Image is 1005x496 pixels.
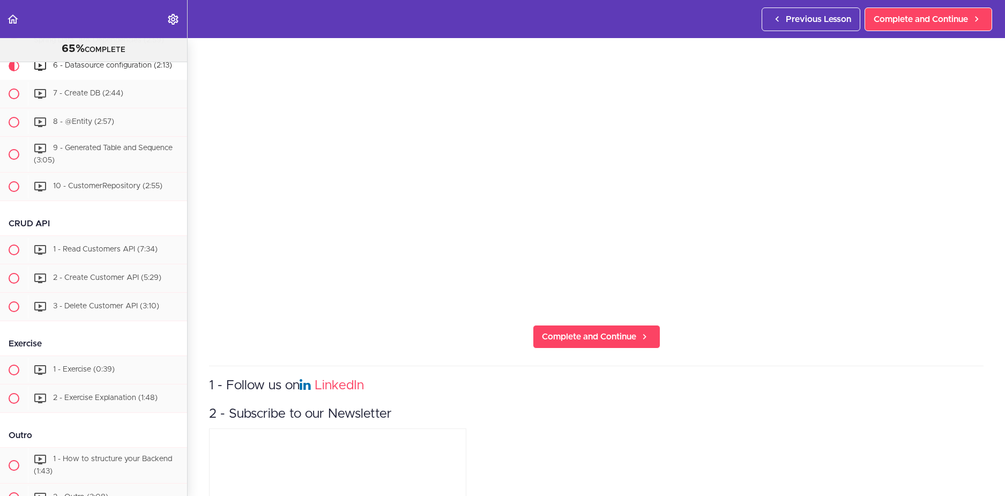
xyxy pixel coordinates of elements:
span: 1 - Read Customers API (7:34) [53,246,158,253]
a: LinkedIn [315,379,364,392]
span: 2 - Create Customer API (5:29) [53,274,161,282]
a: Previous Lesson [762,8,860,31]
span: 8 - @Entity (2:57) [53,119,114,126]
span: Previous Lesson [786,13,851,26]
span: 1 - Exercise (0:39) [53,366,115,373]
span: 1 - How to structure your Backend (1:43) [34,455,172,475]
svg: Settings Menu [167,13,180,26]
span: 7 - Create DB (2:44) [53,90,123,98]
a: Complete and Continue [865,8,992,31]
h3: 1 - Follow us on [209,377,984,395]
svg: Back to course curriculum [6,13,19,26]
span: 6 - Datasource configuration (2:13) [53,62,172,70]
span: 65% [62,43,85,54]
span: 2 - Exercise Explanation (1:48) [53,394,158,402]
span: 9 - Generated Table and Sequence (3:05) [34,145,173,165]
div: COMPLETE [13,42,174,56]
span: 3 - Delete Customer API (3:10) [53,302,159,310]
span: Complete and Continue [874,13,968,26]
h3: 2 - Subscribe to our Newsletter [209,405,984,423]
span: 10 - CustomerRepository (2:55) [53,182,162,190]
